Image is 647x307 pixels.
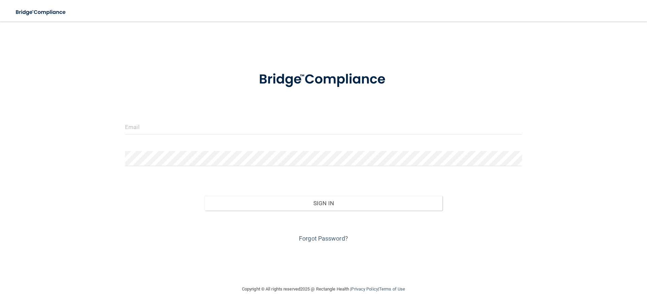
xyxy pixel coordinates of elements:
[379,286,405,291] a: Terms of Use
[299,235,348,242] a: Forgot Password?
[125,119,522,134] input: Email
[205,196,443,211] button: Sign In
[351,286,378,291] a: Privacy Policy
[10,5,72,19] img: bridge_compliance_login_screen.278c3ca4.svg
[201,278,446,300] div: Copyright © All rights reserved 2025 @ Rectangle Health | |
[245,62,402,97] img: bridge_compliance_login_screen.278c3ca4.svg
